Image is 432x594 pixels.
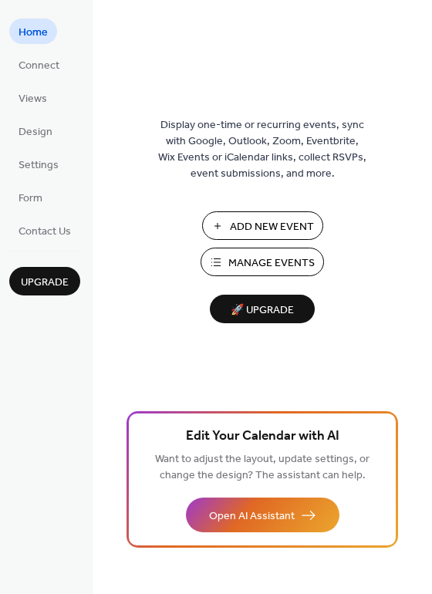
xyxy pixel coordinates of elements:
[19,124,52,140] span: Design
[219,300,305,321] span: 🚀 Upgrade
[158,117,366,182] span: Display one-time or recurring events, sync with Google, Outlook, Zoom, Eventbrite, Wix Events or ...
[9,85,56,110] a: Views
[21,275,69,291] span: Upgrade
[202,211,323,240] button: Add New Event
[228,255,315,272] span: Manage Events
[19,224,71,240] span: Contact Us
[186,498,339,532] button: Open AI Assistant
[19,58,59,74] span: Connect
[9,118,62,143] a: Design
[19,157,59,174] span: Settings
[230,219,314,235] span: Add New Event
[19,191,42,207] span: Form
[9,19,57,44] a: Home
[201,248,324,276] button: Manage Events
[209,508,295,525] span: Open AI Assistant
[9,184,52,210] a: Form
[9,267,80,295] button: Upgrade
[9,151,68,177] a: Settings
[19,25,48,41] span: Home
[186,426,339,447] span: Edit Your Calendar with AI
[19,91,47,107] span: Views
[9,218,80,243] a: Contact Us
[155,449,370,486] span: Want to adjust the layout, update settings, or change the design? The assistant can help.
[210,295,315,323] button: 🚀 Upgrade
[9,52,69,77] a: Connect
